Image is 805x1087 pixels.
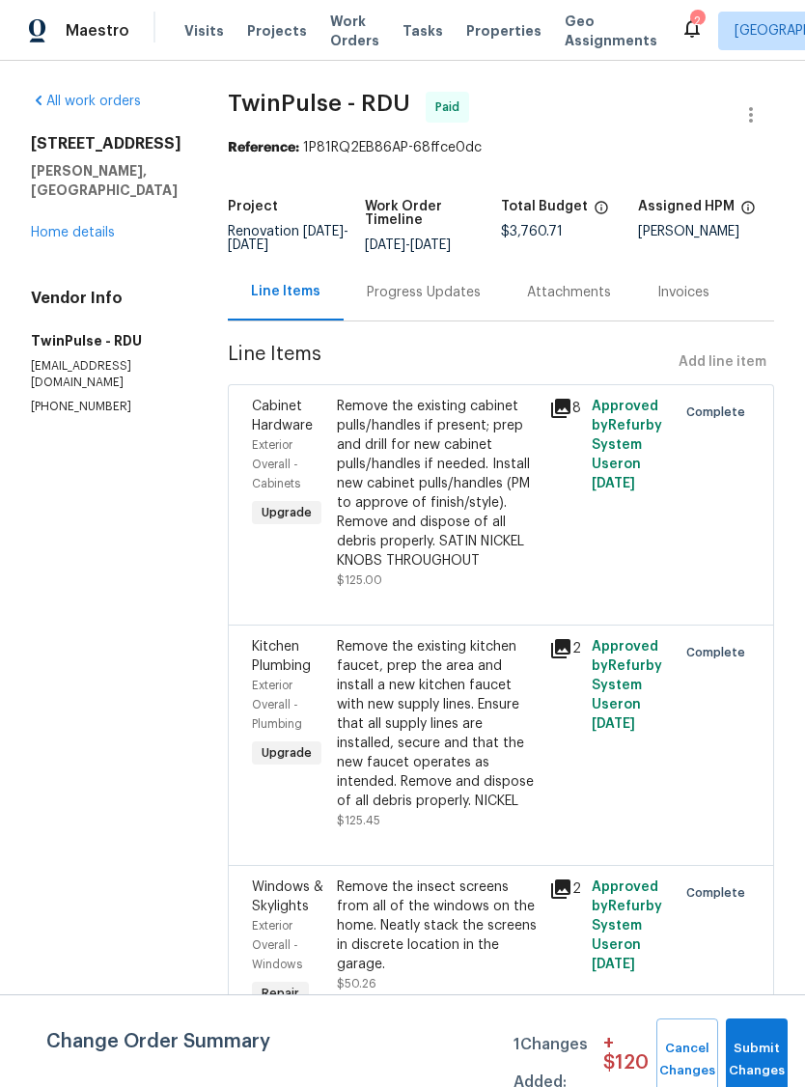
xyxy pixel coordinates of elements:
span: Complete [686,883,753,903]
span: [DATE] [303,225,344,238]
div: 2 [549,637,580,660]
span: $50.26 [337,978,376,989]
p: [PHONE_NUMBER] [31,399,181,415]
span: Upgrade [254,503,319,522]
span: [DATE] [410,238,451,252]
span: Submit Changes [736,1038,778,1082]
span: Geo Assignments [565,12,657,50]
span: Maestro [66,21,129,41]
div: 2 [690,12,704,31]
div: Attachments [527,283,611,302]
span: $125.45 [337,815,380,826]
span: Upgrade [254,743,319,763]
a: Home details [31,226,115,239]
span: $125.00 [337,574,382,586]
span: The hpm assigned to this work order. [740,200,756,225]
span: Repair [254,984,307,1003]
div: Invoices [657,283,709,302]
span: The total cost of line items that have been proposed by Opendoor. This sum includes line items th... [594,200,609,225]
span: Cabinet Hardware [252,400,313,432]
span: Complete [686,403,753,422]
span: Approved by Refurby System User on [592,640,662,731]
p: [EMAIL_ADDRESS][DOMAIN_NAME] [31,358,181,391]
span: [DATE] [365,238,405,252]
span: Windows & Skylights [252,880,323,913]
span: Exterior Overall - Plumbing [252,680,302,730]
a: All work orders [31,95,141,108]
b: Reference: [228,141,299,154]
h5: [PERSON_NAME], [GEOGRAPHIC_DATA] [31,161,181,200]
h5: Work Order Timeline [365,200,502,227]
span: Properties [466,21,541,41]
h5: Project [228,200,278,213]
span: Kitchen Plumbing [252,640,311,673]
div: Remove the insect screens from all of the windows on the home. Neatly stack the screens in discre... [337,878,538,974]
span: Tasks [402,24,443,38]
div: 8 [549,397,580,420]
span: [DATE] [592,958,635,971]
h5: Assigned HPM [638,200,735,213]
div: Progress Updates [367,283,481,302]
div: Line Items [251,282,320,301]
h5: Total Budget [501,200,588,213]
span: [DATE] [228,238,268,252]
span: - [228,225,348,252]
span: Paid [435,98,467,117]
div: 2 [549,878,580,901]
span: Exterior Overall - Cabinets [252,439,300,489]
span: $3,760.71 [501,225,563,238]
span: Exterior Overall - Windows [252,920,302,970]
span: - [365,238,451,252]
span: Approved by Refurby System User on [592,880,662,971]
h4: Vendor Info [31,289,181,308]
span: Line Items [228,345,671,380]
span: [DATE] [592,717,635,731]
div: Remove the existing kitchen faucet, prep the area and install a new kitchen faucet with new suppl... [337,637,538,811]
div: [PERSON_NAME] [638,225,775,238]
span: TwinPulse - RDU [228,92,410,115]
span: [DATE] [592,477,635,490]
h5: TwinPulse - RDU [31,331,181,350]
span: Cancel Changes [666,1038,708,1082]
span: Visits [184,21,224,41]
span: Work Orders [330,12,379,50]
span: Complete [686,643,753,662]
span: Approved by Refurby System User on [592,400,662,490]
div: 1P81RQ2EB86AP-68ffce0dc [228,138,774,157]
h2: [STREET_ADDRESS] [31,134,181,153]
span: Renovation [228,225,348,252]
div: Remove the existing cabinet pulls/handles if present; prep and drill for new cabinet pulls/handle... [337,397,538,571]
span: Projects [247,21,307,41]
